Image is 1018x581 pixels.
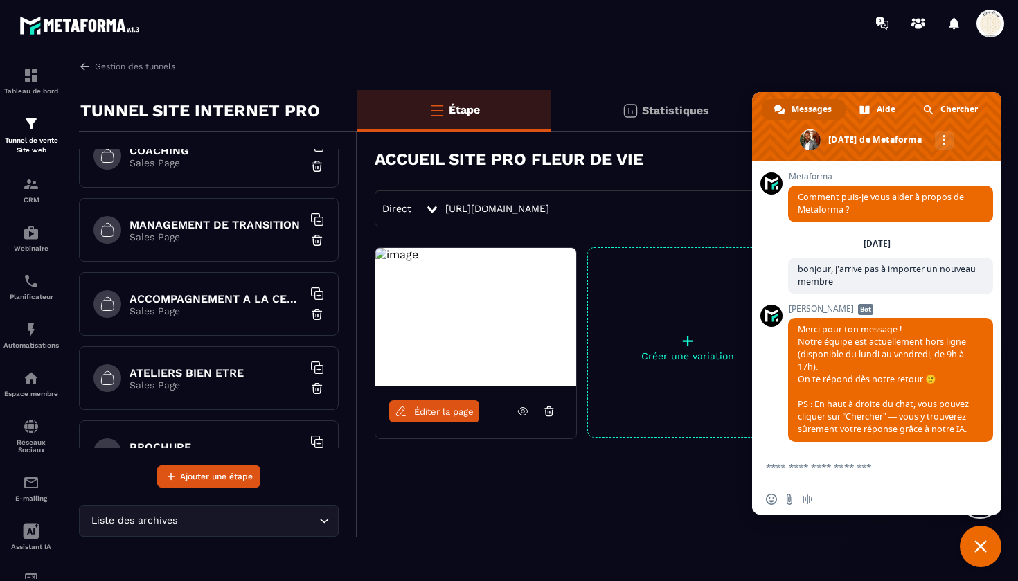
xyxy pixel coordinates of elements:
a: automationsautomationsAutomatisations [3,311,59,359]
p: E-mailing [3,494,59,502]
p: Sales Page [130,379,303,391]
textarea: Entrez votre message... [766,461,957,474]
h6: BROCHURE [130,440,303,454]
div: Chercher [911,99,992,120]
p: Automatisations [3,341,59,349]
img: stats.20deebd0.svg [622,102,639,119]
img: formation [23,67,39,84]
span: Envoyer un fichier [784,494,795,505]
p: Réseaux Sociaux [3,438,59,454]
img: trash [310,307,324,321]
p: Tunnel de vente Site web [3,136,59,155]
a: emailemailE-mailing [3,464,59,512]
div: Messages [762,99,846,120]
span: Bot [858,304,873,315]
a: social-networksocial-networkRéseaux Sociaux [3,408,59,464]
p: Créer une variation [588,350,787,361]
div: Autres canaux [935,131,954,150]
span: Comment puis-je vous aider à propos de Metaforma ? [798,191,964,215]
img: trash [310,233,324,247]
img: arrow [79,60,91,73]
img: automations [23,321,39,338]
h6: COACHING [130,144,303,157]
p: CRM [3,196,59,204]
span: Liste des archives [88,513,180,528]
span: Aide [877,99,895,120]
h6: ATELIERS BIEN ETRE [130,366,303,379]
button: Ajouter une étape [157,465,260,488]
span: Insérer un emoji [766,494,777,505]
p: TUNNEL SITE INTERNET PRO [80,97,320,125]
a: schedulerschedulerPlanificateur [3,262,59,311]
a: automationsautomationsEspace membre [3,359,59,408]
img: formation [23,176,39,193]
a: automationsautomationsWebinaire [3,214,59,262]
a: Assistant IA [3,512,59,561]
span: Metaforma [788,172,993,181]
p: Sales Page [130,231,303,242]
a: formationformationTableau de bord [3,57,59,105]
a: formationformationCRM [3,166,59,214]
input: Search for option [180,513,316,528]
p: Sales Page [130,157,303,168]
p: + [588,331,787,350]
span: bonjour, j'arrive pas à importer un nouveau membre [798,263,976,287]
p: Statistiques [642,104,709,117]
img: trash [310,159,324,173]
img: automations [23,224,39,241]
img: logo [19,12,144,38]
div: Aide [847,99,909,120]
p: Tableau de bord [3,87,59,95]
a: [URL][DOMAIN_NAME] [445,203,549,214]
span: Chercher [940,99,978,120]
img: bars-o.4a397970.svg [429,102,445,118]
h6: ACCOMPAGNEMENT A LA CERTIFICATION HAS [130,292,303,305]
span: Éditer la page [414,406,474,417]
img: formation [23,116,39,132]
div: Search for option [79,505,339,537]
a: Gestion des tunnels [79,60,175,73]
span: [PERSON_NAME] [788,304,993,314]
span: Direct [382,203,411,214]
img: scheduler [23,273,39,289]
span: Ajouter une étape [180,470,253,483]
span: Messages [792,99,832,120]
span: Merci pour ton message ! Notre équipe est actuellement hors ligne (disponible du lundi au vendred... [798,323,969,435]
img: image [375,248,418,261]
a: formationformationTunnel de vente Site web [3,105,59,166]
img: social-network [23,418,39,435]
img: email [23,474,39,491]
h6: MANAGEMENT DE TRANSITION [130,218,303,231]
a: Éditer la page [389,400,479,422]
div: [DATE] [864,240,891,248]
span: Message audio [802,494,813,505]
p: Étape [449,103,480,116]
img: trash [310,382,324,395]
img: automations [23,370,39,386]
p: Assistant IA [3,543,59,551]
div: Fermer le chat [960,526,1001,567]
p: Espace membre [3,390,59,397]
h3: ACCUEIL SITE PRO FLEUR DE VIE [375,150,643,169]
p: Planificateur [3,293,59,301]
p: Webinaire [3,244,59,252]
p: Sales Page [130,305,303,316]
